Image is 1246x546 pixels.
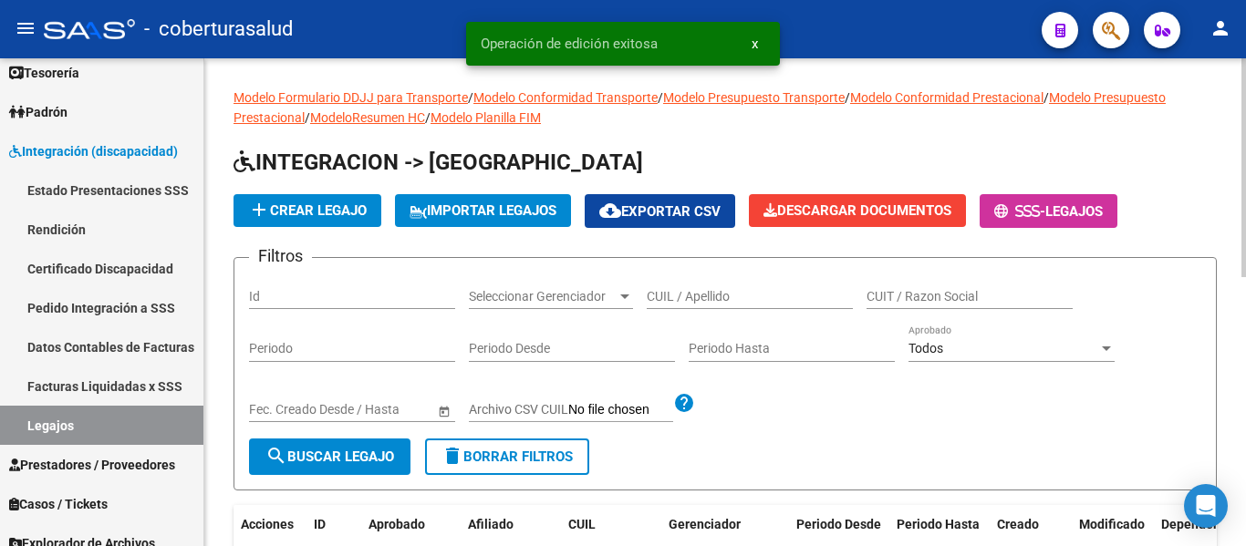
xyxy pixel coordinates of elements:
span: Dependencia [1161,517,1238,531]
span: Aprobado [369,517,425,531]
a: Modelo Planilla FIM [431,110,541,125]
span: x [752,36,758,52]
span: Legajos [1045,203,1103,220]
span: CUIL [568,517,596,531]
a: Modelo Presupuesto Transporte [663,90,845,105]
span: Tesorería [9,63,79,83]
input: Archivo CSV CUIL [568,402,673,418]
h3: Filtros [249,243,312,269]
button: Crear Legajo [234,194,381,227]
button: Descargar Documentos [749,194,966,227]
a: ModeloResumen HC [310,110,425,125]
span: INTEGRACION -> [GEOGRAPHIC_DATA] [234,149,643,175]
span: Padrón [9,102,67,122]
mat-icon: add [248,199,270,221]
span: - [994,203,1045,220]
mat-icon: search [265,445,287,467]
span: Archivo CSV CUIL [469,402,568,417]
span: - coberturasalud [144,9,293,49]
button: -Legajos [980,194,1117,228]
mat-icon: cloud_download [599,200,621,221]
span: IMPORTAR LEGAJOS [410,202,556,219]
button: x [737,27,773,60]
span: Gerenciador [669,517,741,531]
span: Todos [909,341,943,355]
span: Exportar CSV [599,203,721,220]
span: Descargar Documentos [763,202,951,219]
span: Afiliado [468,517,514,531]
mat-icon: menu [15,17,36,39]
mat-icon: help [673,392,695,414]
span: Periodo Desde [796,517,881,531]
button: Open calendar [434,401,453,420]
span: Casos / Tickets [9,494,108,514]
mat-icon: delete [441,445,463,467]
span: Operación de edición exitosa [481,35,658,53]
a: Modelo Conformidad Prestacional [850,90,1044,105]
span: Seleccionar Gerenciador [469,289,617,304]
mat-icon: person [1210,17,1231,39]
span: Creado [997,517,1039,531]
a: Modelo Conformidad Transporte [473,90,658,105]
span: ID [314,517,326,531]
span: Integración (discapacidad) [9,141,178,161]
a: Modelo Formulario DDJJ para Transporte [234,90,468,105]
span: Borrar Filtros [441,448,573,465]
button: Borrar Filtros [425,438,589,475]
button: Exportar CSV [585,194,735,228]
span: Buscar Legajo [265,448,394,465]
button: Buscar Legajo [249,438,410,475]
span: Modificado [1079,517,1145,531]
span: Periodo Hasta [897,517,980,531]
span: Acciones [241,517,294,531]
span: Crear Legajo [248,202,367,219]
input: Fecha inicio [249,402,316,417]
input: Fecha fin [331,402,421,417]
span: Prestadores / Proveedores [9,455,175,475]
div: Open Intercom Messenger [1184,484,1228,528]
button: IMPORTAR LEGAJOS [395,194,571,227]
